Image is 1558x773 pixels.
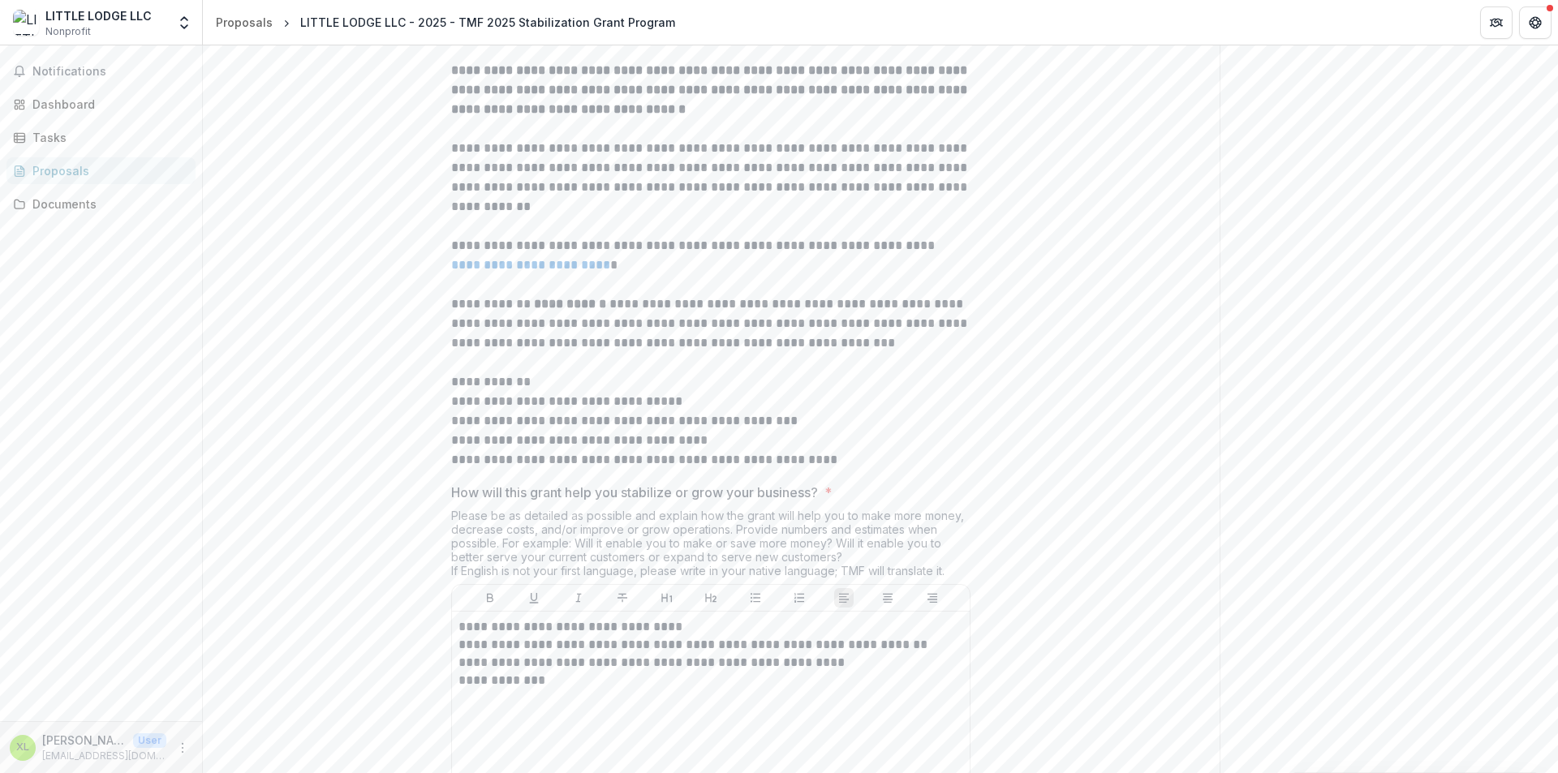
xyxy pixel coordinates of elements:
[1480,6,1513,39] button: Partners
[6,58,196,84] button: Notifications
[701,588,721,608] button: Heading 2
[613,588,632,608] button: Strike
[32,65,189,79] span: Notifications
[6,157,196,184] a: Proposals
[834,588,854,608] button: Align Left
[42,732,127,749] p: [PERSON_NAME]
[300,14,675,31] div: LITTLE LODGE LLC - 2025 - TMF 2025 Stabilization Grant Program
[173,738,192,758] button: More
[6,124,196,151] a: Tasks
[657,588,677,608] button: Heading 1
[524,588,544,608] button: Underline
[216,14,273,31] div: Proposals
[42,749,166,763] p: [EMAIL_ADDRESS][DOMAIN_NAME]
[32,129,183,146] div: Tasks
[209,11,279,34] a: Proposals
[480,588,500,608] button: Bold
[6,91,196,118] a: Dashboard
[32,162,183,179] div: Proposals
[790,588,809,608] button: Ordered List
[16,742,29,753] div: XINXI LIU
[746,588,765,608] button: Bullet List
[133,733,166,748] p: User
[923,588,942,608] button: Align Right
[173,6,196,39] button: Open entity switcher
[209,11,682,34] nav: breadcrumb
[32,195,183,213] div: Documents
[451,483,818,502] p: How will this grant help you stabilize or grow your business?
[32,96,183,113] div: Dashboard
[45,7,152,24] div: LITTLE LODGE LLC
[1519,6,1552,39] button: Get Help
[569,588,588,608] button: Italicize
[6,191,196,217] a: Documents
[451,509,971,584] div: Please be as detailed as possible and explain how the grant will help you to make more money, dec...
[878,588,897,608] button: Align Center
[45,24,91,39] span: Nonprofit
[13,10,39,36] img: LITTLE LODGE LLC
